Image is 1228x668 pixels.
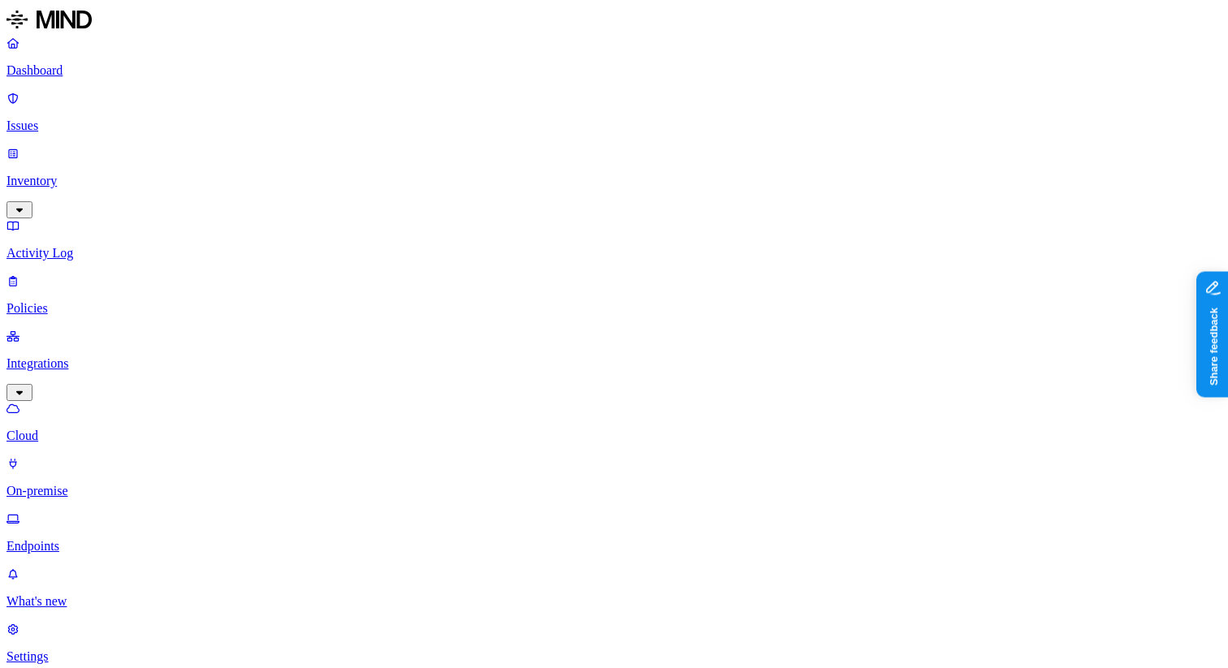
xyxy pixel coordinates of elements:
[6,456,1222,498] a: On-premise
[6,429,1222,443] p: Cloud
[6,91,1222,133] a: Issues
[6,6,1222,36] a: MIND
[6,246,1222,261] p: Activity Log
[6,6,92,32] img: MIND
[6,146,1222,216] a: Inventory
[6,119,1222,133] p: Issues
[6,174,1222,188] p: Inventory
[6,649,1222,664] p: Settings
[6,511,1222,554] a: Endpoints
[6,594,1222,609] p: What's new
[6,63,1222,78] p: Dashboard
[6,484,1222,498] p: On-premise
[6,36,1222,78] a: Dashboard
[6,622,1222,664] a: Settings
[6,356,1222,371] p: Integrations
[6,218,1222,261] a: Activity Log
[6,539,1222,554] p: Endpoints
[6,329,1222,399] a: Integrations
[6,274,1222,316] a: Policies
[6,567,1222,609] a: What's new
[6,401,1222,443] a: Cloud
[6,301,1222,316] p: Policies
